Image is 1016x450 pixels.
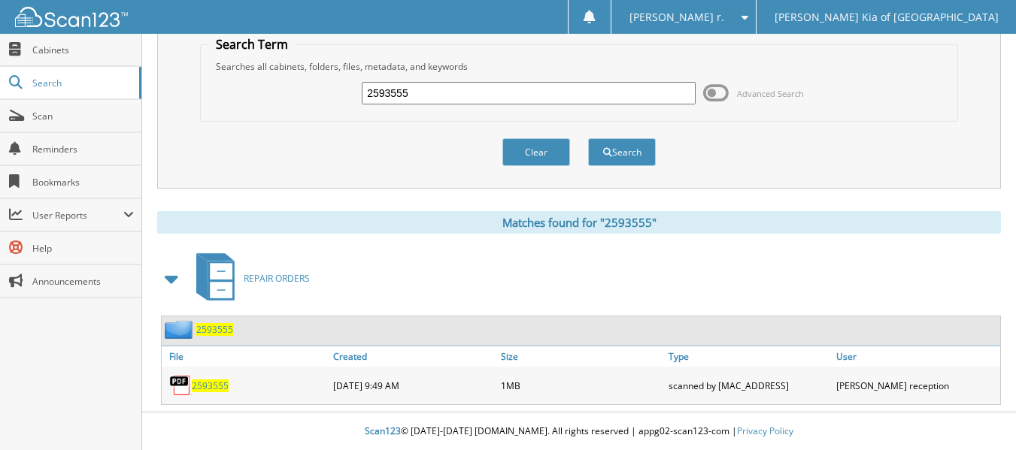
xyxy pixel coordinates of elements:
img: folder2.png [165,320,196,339]
div: [PERSON_NAME] reception [833,370,1000,400]
div: scanned by [MAC_ADDRESS] [665,370,833,400]
span: Cabinets [32,44,134,56]
span: Scan [32,110,134,122]
a: 2593555 [196,323,233,336]
button: Clear [502,138,570,166]
img: scan123-logo-white.svg [15,7,128,27]
iframe: Chat Widget [941,378,1016,450]
legend: Search Term [208,36,296,53]
div: Matches found for "2593555" [157,211,1001,234]
span: Scan123 [365,424,401,437]
a: REPAIR ORDERS [187,249,310,308]
span: User Reports [32,209,123,222]
span: [PERSON_NAME] Kia of [GEOGRAPHIC_DATA] [775,13,999,22]
img: PDF.png [169,374,192,397]
span: Help [32,242,134,255]
a: File [162,346,329,367]
div: © [DATE]-[DATE] [DOMAIN_NAME]. All rights reserved | appg02-scan123-com | [142,413,1016,450]
a: Size [497,346,665,367]
button: Search [588,138,656,166]
div: [DATE] 9:49 AM [329,370,497,400]
span: REPAIR ORDERS [244,272,310,285]
a: 2593555 [192,379,229,392]
span: [PERSON_NAME] r. [629,13,724,22]
a: Type [665,346,833,367]
a: User [833,346,1000,367]
div: 1MB [497,370,665,400]
span: Advanced Search [737,88,804,99]
span: Search [32,77,132,89]
div: Searches all cabinets, folders, files, metadata, and keywords [208,60,950,73]
span: Reminders [32,143,134,156]
span: Bookmarks [32,176,134,189]
span: Announcements [32,275,134,288]
a: Privacy Policy [737,424,793,437]
a: Created [329,346,497,367]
